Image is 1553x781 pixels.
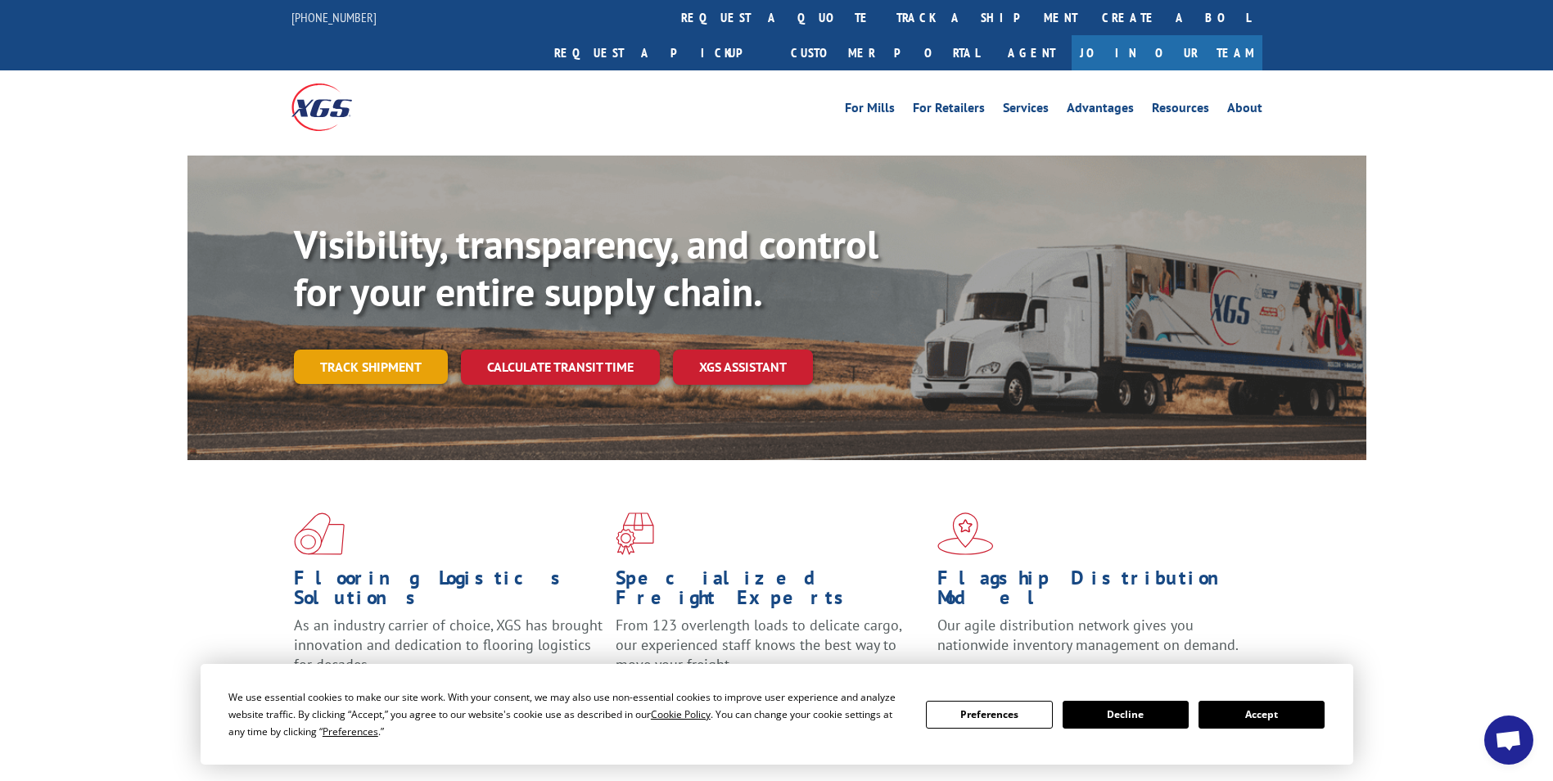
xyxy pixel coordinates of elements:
a: Resources [1152,102,1209,120]
div: Cookie Consent Prompt [201,664,1353,765]
a: Track shipment [294,350,448,384]
p: From 123 overlength loads to delicate cargo, our experienced staff knows the best way to move you... [616,616,925,688]
button: Decline [1063,701,1189,729]
img: xgs-icon-flagship-distribution-model-red [937,512,994,555]
a: Join Our Team [1072,35,1262,70]
a: About [1227,102,1262,120]
a: For Retailers [913,102,985,120]
img: xgs-icon-focused-on-flooring-red [616,512,654,555]
h1: Flooring Logistics Solutions [294,568,603,616]
a: Calculate transit time [461,350,660,385]
a: [PHONE_NUMBER] [291,9,377,25]
span: Cookie Policy [651,707,711,721]
a: Advantages [1067,102,1134,120]
b: Visibility, transparency, and control for your entire supply chain. [294,219,878,317]
h1: Flagship Distribution Model [937,568,1247,616]
a: Agent [991,35,1072,70]
div: Open chat [1484,716,1533,765]
a: Services [1003,102,1049,120]
span: Our agile distribution network gives you nationwide inventory management on demand. [937,616,1239,654]
button: Preferences [926,701,1052,729]
span: Preferences [323,725,378,738]
button: Accept [1199,701,1325,729]
a: Customer Portal [779,35,991,70]
div: We use essential cookies to make our site work. With your consent, we may also use non-essential ... [228,688,906,740]
img: xgs-icon-total-supply-chain-intelligence-red [294,512,345,555]
span: As an industry carrier of choice, XGS has brought innovation and dedication to flooring logistics... [294,616,603,674]
h1: Specialized Freight Experts [616,568,925,616]
a: Request a pickup [542,35,779,70]
a: For Mills [845,102,895,120]
a: XGS ASSISTANT [673,350,813,385]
